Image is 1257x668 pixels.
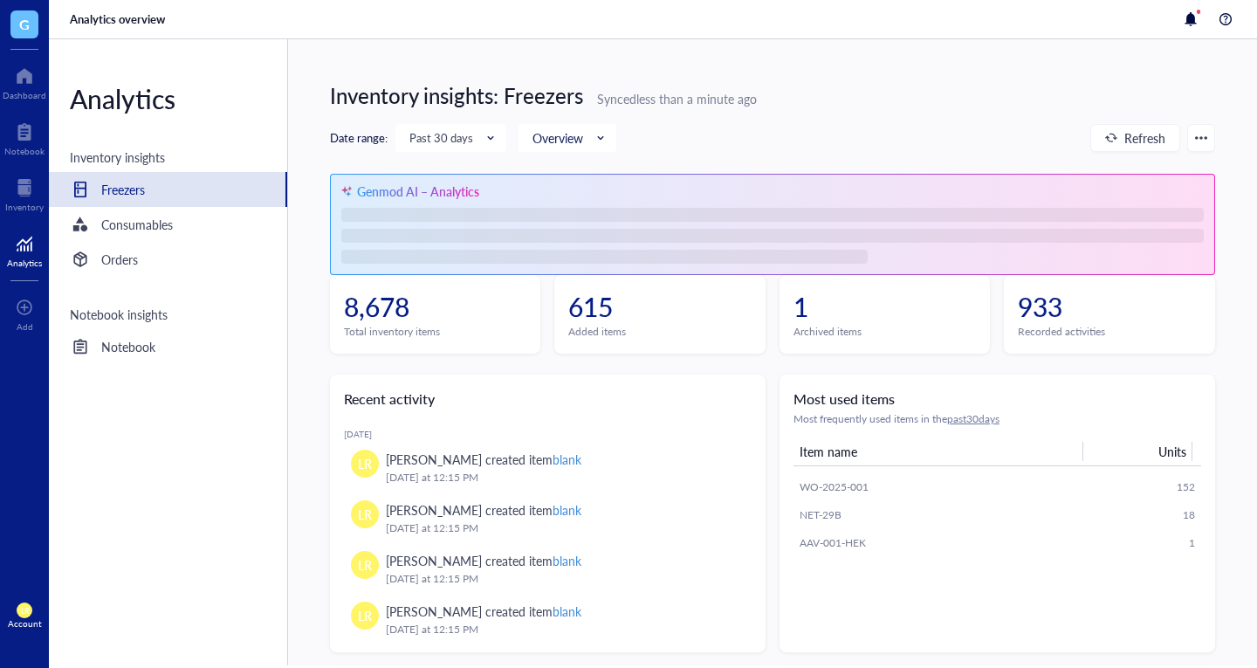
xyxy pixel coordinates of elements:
div: blank [553,552,581,569]
a: Orders [49,242,287,277]
div: blank [553,603,581,620]
div: Added items [568,324,752,340]
div: blank [553,451,581,468]
div: Archived items [793,324,977,340]
div: Overview [532,128,583,148]
div: 615 [568,289,752,324]
span: G [19,13,30,35]
div: Synced less than a minute ago [597,89,757,108]
a: Dashboard [3,62,46,100]
div: [PERSON_NAME] created item [386,450,581,469]
a: Analytics overview [70,11,168,27]
span: LR [358,555,372,575]
div: [PERSON_NAME] created item [386,602,581,621]
div: Recent activity [344,389,435,410]
span: LR [358,454,372,473]
span: Past 30 days [409,130,489,146]
div: [PERSON_NAME] created item [386,551,581,570]
button: Refresh [1090,124,1180,152]
div: Date range: [330,123,511,153]
div: NET-29B [800,507,974,523]
div: Freezers [101,180,145,199]
div: 8,678 [344,289,527,324]
div: AAV-001-HEK [800,535,974,551]
div: Genmod AI – Analytics [357,182,479,201]
a: LR[PERSON_NAME] created itemblank[DATE] at 12:15 PM [344,595,752,645]
a: Inventory [5,174,44,212]
div: Inventory insights: Freezers [330,81,583,109]
span: LR [358,505,372,524]
div: Analytics [49,81,287,116]
div: Inventory insights [49,148,287,165]
a: Freezers [49,172,287,207]
a: LR[PERSON_NAME] created itemblank[DATE] at 12:15 PM [344,544,752,595]
div: Inventory [5,202,44,212]
a: Notebook [4,118,45,156]
div: Total inventory items [344,324,527,340]
a: LR[PERSON_NAME] created itemblank[DATE] at 12:15 PM [344,493,752,544]
u: past 30 days [947,411,999,426]
div: [DATE] [344,429,752,439]
th: Item name [793,437,1083,465]
div: Analytics [7,258,42,268]
span: LR [20,606,29,616]
div: WO-2025-001 [800,479,974,495]
div: 933 [1018,289,1201,324]
div: blank [553,501,581,519]
a: LR[PERSON_NAME] created itemblank[DATE] at 12:15 PM [344,443,752,493]
div: 152 [1096,479,1195,495]
div: [DATE] at 12:15 PM [386,570,738,588]
div: [PERSON_NAME] created item [386,500,581,520]
div: Add [17,321,33,332]
div: 1 [793,289,977,324]
div: Most used items [793,389,895,410]
div: Orders [101,250,138,269]
div: Notebook [101,337,155,356]
div: [DATE] at 12:15 PM [386,469,738,486]
a: Consumables [49,207,287,242]
span: Units [1158,443,1186,460]
a: Analytics [7,230,42,268]
div: Notebook insights [49,305,287,322]
a: Notebook [49,329,287,364]
div: Notebook [4,146,45,156]
span: LR [358,606,372,625]
div: Dashboard [3,90,46,100]
div: 18 [1096,507,1195,523]
span: Refresh [1124,131,1165,145]
div: Recorded activities [1018,324,1201,340]
div: Most frequently used items in the [793,411,1201,427]
div: Consumables [101,215,173,234]
div: [DATE] at 12:15 PM [386,520,738,537]
div: Account [8,618,42,629]
div: 1 [1096,535,1195,551]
